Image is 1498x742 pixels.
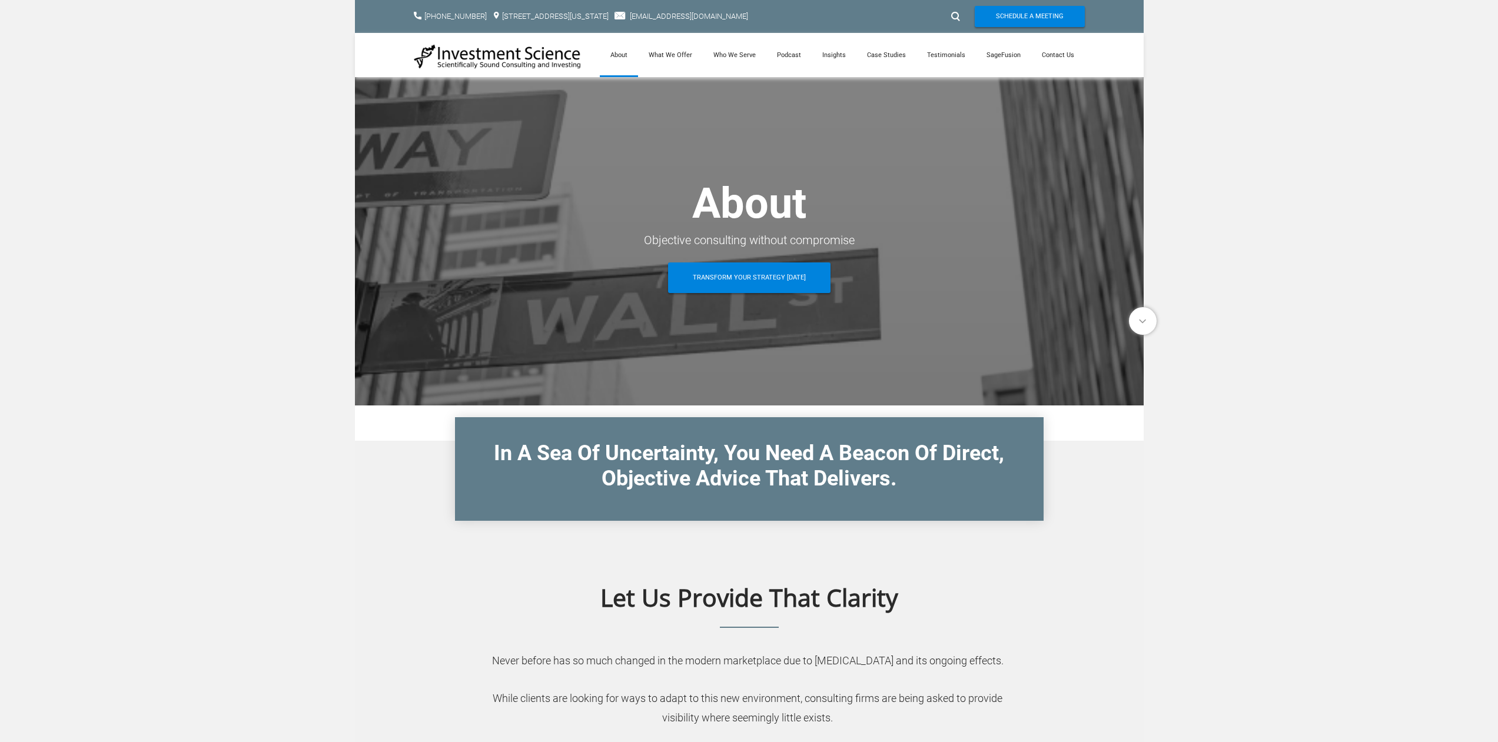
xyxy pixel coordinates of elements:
a: What We Offer [638,33,703,77]
a: [EMAIL_ADDRESS][DOMAIN_NAME] [630,12,748,21]
a: Testimonials [916,33,976,77]
a: Schedule A Meeting [975,6,1085,27]
a: Contact Us [1031,33,1085,77]
span: Schedule A Meeting [996,6,1064,27]
img: Picture [720,627,779,628]
a: Case Studies [856,33,916,77]
a: SageFusion [976,33,1031,77]
h1: Let Us Provide That Clarity [414,585,1085,610]
a: [PHONE_NUMBER] [424,12,487,21]
a: Who We Serve [703,33,766,77]
a: Podcast [766,33,812,77]
img: Investment Science | NYC Consulting Services [414,44,582,69]
a: [STREET_ADDRESS][US_STATE]​ [502,12,609,21]
a: About [600,33,638,77]
span: Transform Your Strategy [DATE] [693,262,806,293]
div: Objective consulting without compromise [414,229,1085,251]
strong: About [692,178,806,228]
a: Insights [812,33,856,77]
font: In A Sea Of Uncertainty, You Need A Beacon Of​ Direct, Objective Advice That Delivers. [494,441,1004,491]
a: Transform Your Strategy [DATE] [668,262,831,293]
